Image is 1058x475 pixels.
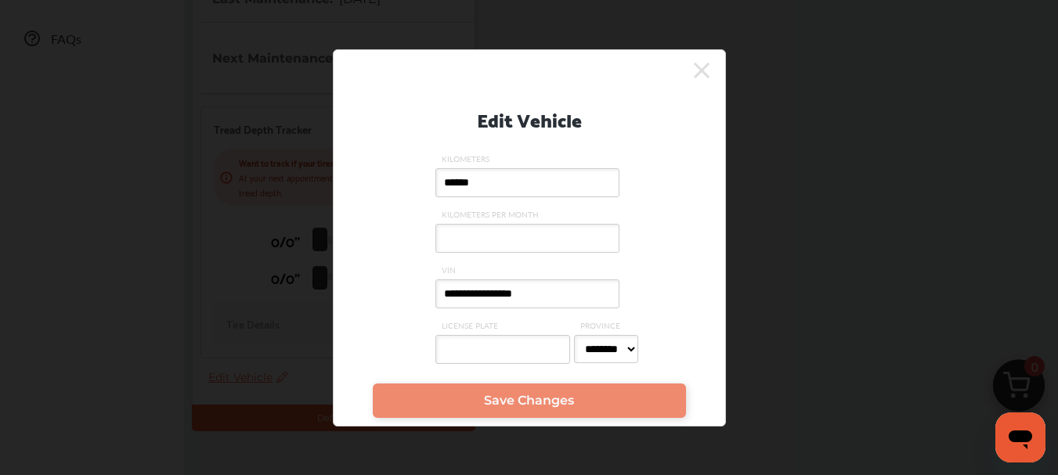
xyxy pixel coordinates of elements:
iframe: Botón para iniciar la ventana de mensajería [995,412,1045,462]
select: PROVINCE [574,335,638,363]
input: KILOMETERS PER MONTH [435,224,619,253]
span: KILOMETERS PER MONTH [435,209,623,220]
span: VIN [435,264,623,275]
span: LICENSE PLATE [435,320,574,331]
p: Edit Vehicle [477,103,582,135]
input: LICENSE PLATE [435,335,570,364]
span: KILOMETERS [435,153,623,164]
input: KILOMETERS [435,168,619,197]
a: Save Changes [373,383,686,418]
input: VIN [435,279,619,308]
span: PROVINCE [574,320,642,331]
span: Save Changes [484,393,574,408]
